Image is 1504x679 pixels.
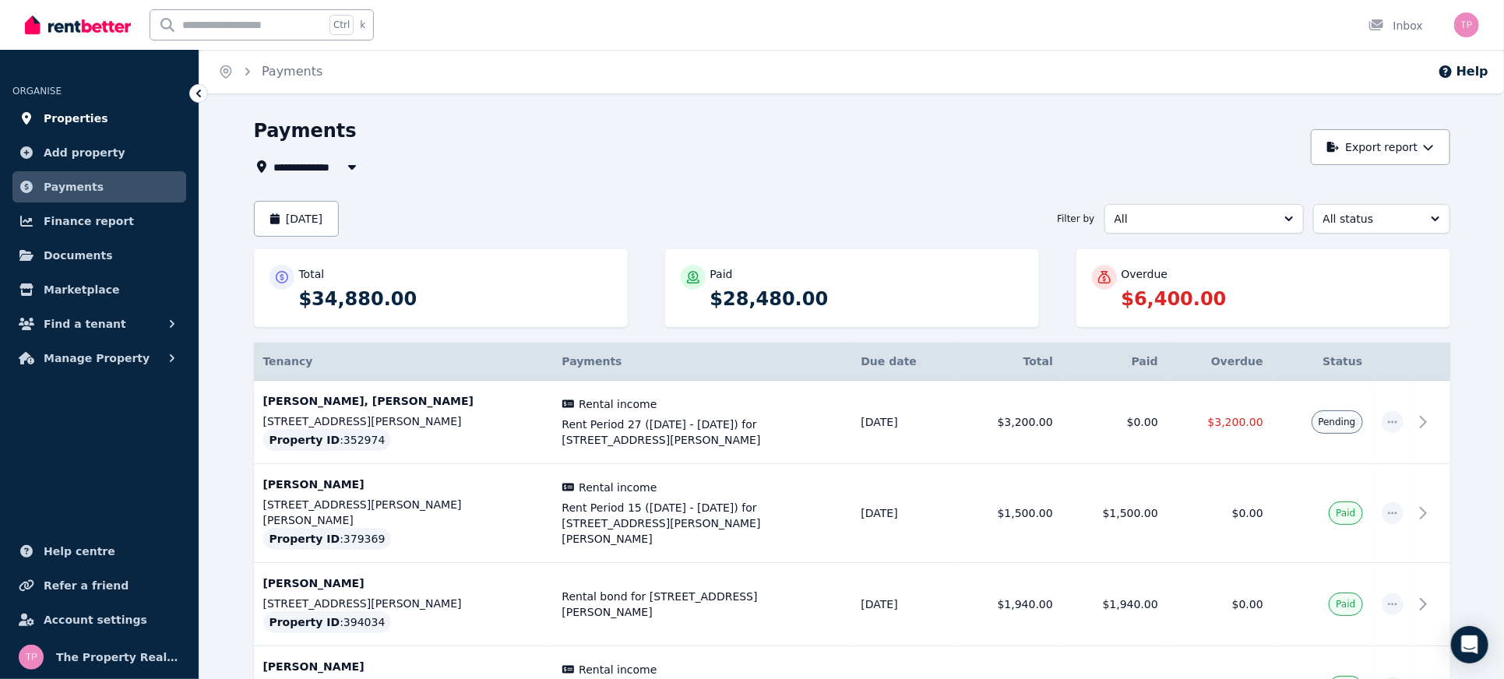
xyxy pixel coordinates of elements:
[44,610,147,629] span: Account settings
[44,542,115,561] span: Help centre
[263,393,544,409] p: [PERSON_NAME], [PERSON_NAME]
[1062,343,1168,381] th: Paid
[1122,287,1435,311] p: $6,400.00
[44,143,125,162] span: Add property
[299,266,325,282] p: Total
[263,477,544,492] p: [PERSON_NAME]
[562,589,843,620] span: Rental bond for [STREET_ADDRESS][PERSON_NAME]
[562,355,622,368] span: Payments
[262,64,322,79] a: Payments
[852,381,958,464] td: [DATE]
[562,417,843,448] span: Rent Period 27 ([DATE] - [DATE]) for [STREET_ADDRESS][PERSON_NAME]
[12,343,186,374] button: Manage Property
[1062,563,1168,646] td: $1,940.00
[254,201,340,237] button: [DATE]
[12,240,186,271] a: Documents
[12,274,186,305] a: Marketplace
[1104,204,1304,234] button: All
[263,611,392,633] div: : 394034
[1232,598,1263,610] span: $0.00
[12,570,186,601] a: Refer a friend
[44,349,150,368] span: Manage Property
[44,315,126,333] span: Find a tenant
[957,381,1062,464] td: $3,200.00
[1062,381,1168,464] td: $0.00
[1368,18,1423,33] div: Inbox
[579,480,657,495] span: Rental income
[1115,211,1272,227] span: All
[852,343,958,381] th: Due date
[957,343,1062,381] th: Total
[19,645,44,670] img: The Property Realtors
[710,266,733,282] p: Paid
[269,531,340,547] span: Property ID
[1057,213,1094,225] span: Filter by
[44,280,119,299] span: Marketplace
[44,576,129,595] span: Refer a friend
[263,497,544,528] p: [STREET_ADDRESS][PERSON_NAME][PERSON_NAME]
[1451,626,1488,663] div: Open Intercom Messenger
[1438,62,1488,81] button: Help
[12,206,186,237] a: Finance report
[1273,343,1372,381] th: Status
[12,604,186,635] a: Account settings
[44,109,108,128] span: Properties
[852,464,958,563] td: [DATE]
[710,287,1023,311] p: $28,480.00
[579,396,657,412] span: Rental income
[579,662,657,677] span: Rental income
[299,287,612,311] p: $34,880.00
[263,528,392,550] div: : 379369
[263,596,544,611] p: [STREET_ADDRESS][PERSON_NAME]
[263,575,544,591] p: [PERSON_NAME]
[1232,507,1263,519] span: $0.00
[1122,266,1168,282] p: Overdue
[1454,12,1479,37] img: The Property Realtors
[12,137,186,168] a: Add property
[1336,598,1355,610] span: Paid
[56,648,180,667] span: The Property Realtors
[1311,129,1450,165] button: Export report
[1208,416,1263,428] span: $3,200.00
[1168,343,1273,381] th: Overdue
[44,178,104,196] span: Payments
[957,464,1062,563] td: $1,500.00
[263,429,392,451] div: : 352974
[957,563,1062,646] td: $1,940.00
[44,212,134,230] span: Finance report
[1319,416,1356,428] span: Pending
[360,19,365,31] span: k
[329,15,354,35] span: Ctrl
[12,308,186,339] button: Find a tenant
[1313,204,1450,234] button: All status
[1323,211,1418,227] span: All status
[269,614,340,630] span: Property ID
[254,118,357,143] h1: Payments
[12,86,62,97] span: ORGANISE
[44,246,113,265] span: Documents
[254,343,553,381] th: Tenancy
[562,500,843,547] span: Rent Period 15 ([DATE] - [DATE]) for [STREET_ADDRESS][PERSON_NAME][PERSON_NAME]
[12,536,186,567] a: Help centre
[1062,464,1168,563] td: $1,500.00
[263,659,544,674] p: [PERSON_NAME]
[12,103,186,134] a: Properties
[852,563,958,646] td: [DATE]
[25,13,131,37] img: RentBetter
[199,50,341,93] nav: Breadcrumb
[269,432,340,448] span: Property ID
[263,413,544,429] p: [STREET_ADDRESS][PERSON_NAME]
[12,171,186,202] a: Payments
[1336,507,1355,519] span: Paid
